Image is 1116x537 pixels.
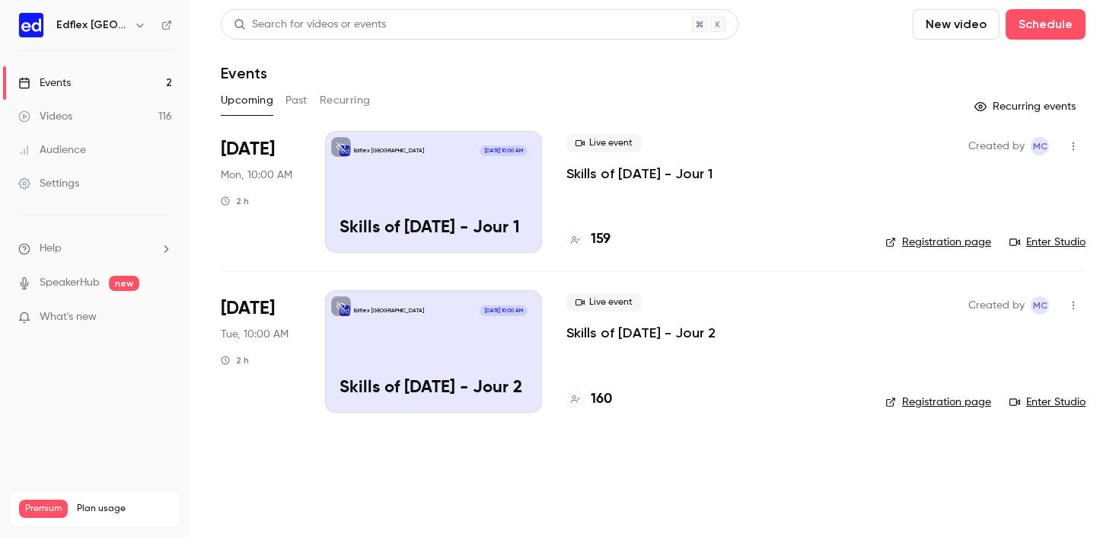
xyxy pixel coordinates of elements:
[18,75,71,91] div: Events
[77,503,171,515] span: Plan usage
[1009,235,1086,250] a: Enter Studio
[591,229,611,250] h4: 159
[480,145,527,156] span: [DATE] 10:00 AM
[221,327,289,342] span: Tue, 10:00 AM
[221,195,249,207] div: 2 h
[480,305,527,316] span: [DATE] 10:00 AM
[221,131,301,253] div: Sep 22 Mon, 10:00 AM (Europe/Berlin)
[566,134,642,152] span: Live event
[221,354,249,366] div: 2 h
[221,290,301,412] div: Sep 23 Tue, 10:00 AM (Europe/Berlin)
[591,389,612,410] h4: 160
[1009,395,1086,410] a: Enter Studio
[18,142,86,158] div: Audience
[325,290,542,412] a: Skills of Tomorrow - Jour 2Edflex [GEOGRAPHIC_DATA][DATE] 10:00 AMSkills of [DATE] - Jour 2
[221,88,273,113] button: Upcoming
[340,379,528,398] p: Skills of [DATE] - Jour 2
[1031,137,1049,155] span: Manon Cousin
[325,131,542,253] a: Skills of Tomorrow - Jour 1Edflex [GEOGRAPHIC_DATA][DATE] 10:00 AMSkills of [DATE] - Jour 1
[285,88,308,113] button: Past
[154,311,172,324] iframe: Noticeable Trigger
[354,307,424,315] p: Edflex [GEOGRAPHIC_DATA]
[18,176,79,191] div: Settings
[566,229,611,250] a: 159
[18,109,72,124] div: Videos
[40,309,97,325] span: What's new
[968,137,1025,155] span: Created by
[56,18,128,33] h6: Edflex [GEOGRAPHIC_DATA]
[18,241,172,257] li: help-dropdown-opener
[1031,296,1049,315] span: Manon Cousin
[566,324,716,342] a: Skills of [DATE] - Jour 2
[320,88,371,113] button: Recurring
[340,219,528,238] p: Skills of [DATE] - Jour 1
[968,94,1086,119] button: Recurring events
[234,17,386,33] div: Search for videos or events
[221,64,267,82] h1: Events
[968,296,1025,315] span: Created by
[19,500,68,518] span: Premium
[109,276,139,291] span: new
[221,168,292,183] span: Mon, 10:00 AM
[1006,9,1086,40] button: Schedule
[566,293,642,312] span: Live event
[1033,296,1047,315] span: MC
[1033,137,1047,155] span: MC
[40,241,62,257] span: Help
[885,395,991,410] a: Registration page
[19,13,43,37] img: Edflex France
[354,147,424,155] p: Edflex [GEOGRAPHIC_DATA]
[913,9,1000,40] button: New video
[221,296,275,321] span: [DATE]
[40,275,100,291] a: SpeakerHub
[566,389,612,410] a: 160
[885,235,991,250] a: Registration page
[221,137,275,161] span: [DATE]
[566,165,713,183] a: Skills of [DATE] - Jour 1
